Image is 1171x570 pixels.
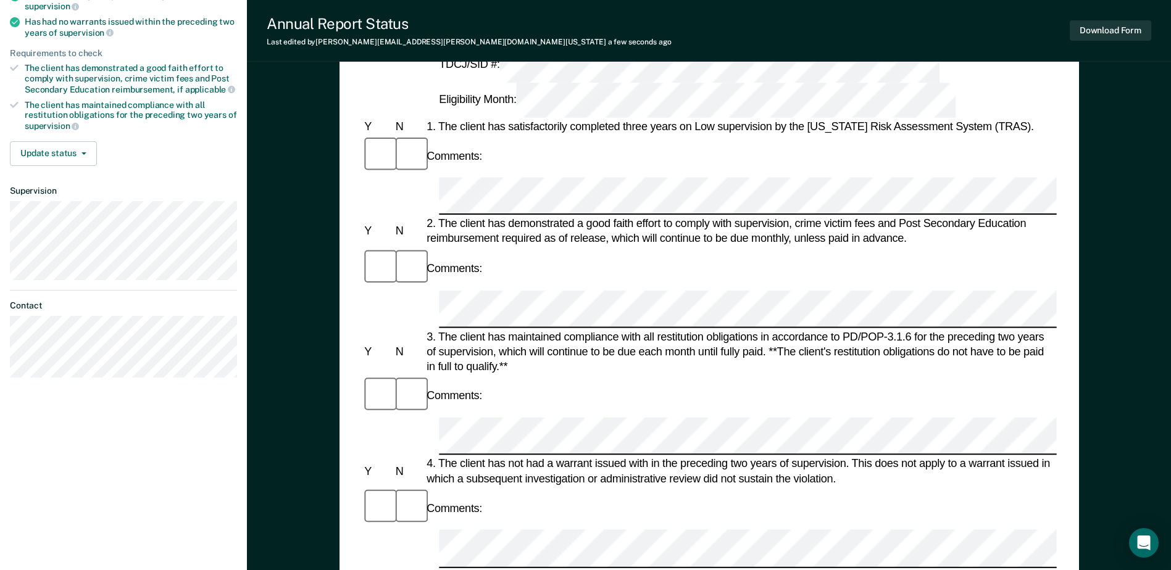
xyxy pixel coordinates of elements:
div: Comments: [424,149,485,163]
div: 4. The client has not had a warrant issued with in the preceding two years of supervision. This d... [424,456,1057,486]
div: The client has maintained compliance with all restitution obligations for the preceding two years of [25,100,237,131]
div: Annual Report Status [267,15,672,33]
div: TDCJ/SID #: [436,47,941,83]
div: Has had no warrants issued within the preceding two years of [25,17,237,38]
div: 2. The client has demonstrated a good faith effort to comply with supervision, crime victim fees ... [424,217,1057,246]
div: Y [362,119,393,134]
div: N [393,344,423,359]
div: N [393,119,423,134]
div: 1. The client has satisfactorily completed three years on Low supervision by the [US_STATE] Risk ... [424,119,1057,134]
div: Comments: [424,261,485,276]
dt: Supervision [10,186,237,196]
div: Open Intercom Messenger [1129,528,1159,558]
span: supervision [59,28,114,38]
div: Y [362,224,393,239]
div: N [393,464,423,479]
span: supervision [25,1,79,11]
button: Update status [10,141,97,166]
div: Eligibility Month: [436,83,958,118]
div: Y [362,344,393,359]
span: applicable [185,85,235,94]
span: a few seconds ago [608,38,672,46]
div: Y [362,464,393,479]
span: supervision [25,121,79,131]
div: N [393,224,423,239]
dt: Contact [10,300,237,311]
div: Comments: [424,388,485,403]
button: Download Form [1070,20,1151,41]
div: The client has demonstrated a good faith effort to comply with supervision, crime victim fees and... [25,63,237,94]
div: Last edited by [PERSON_NAME][EMAIL_ADDRESS][PERSON_NAME][DOMAIN_NAME][US_STATE] [267,38,672,46]
div: Requirements to check [10,48,237,59]
div: 3. The client has maintained compliance with all restitution obligations in accordance to PD/POP-... [424,329,1057,374]
div: Comments: [424,501,485,516]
